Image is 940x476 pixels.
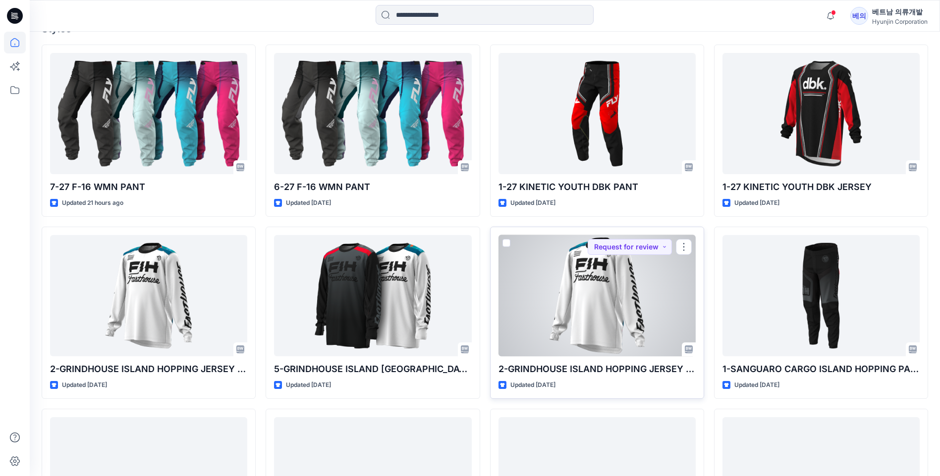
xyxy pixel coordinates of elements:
[498,362,696,376] p: 2-GRINDHOUSE ISLAND HOPPING JERSEY YOUTH
[50,53,247,174] a: 7-27 F-16 WMN PANT
[510,380,555,390] p: Updated [DATE]
[498,235,696,356] a: 2-GRINDHOUSE ISLAND HOPPING JERSEY YOUTH
[872,18,928,25] div: Hyunjin Corporation
[510,198,555,208] p: Updated [DATE]
[62,198,123,208] p: Updated 21 hours ago
[50,235,247,356] a: 2-GRINDHOUSE ISLAND HOPPING JERSEY YOUTH
[274,180,471,194] p: 6-27 F-16 WMN PANT
[722,362,920,376] p: 1-SANGUARO CARGO ISLAND HOPPING PANTS - BLACK SUB
[50,362,247,376] p: 2-GRINDHOUSE ISLAND HOPPING JERSEY YOUTH
[872,6,928,18] div: 베트남 의류개발
[274,235,471,356] a: 5-GRINDHOUSE ISLAND HOPPING JERSEY
[50,180,247,194] p: 7-27 F-16 WMN PANT
[722,235,920,356] a: 1-SANGUARO CARGO ISLAND HOPPING PANTS - BLACK SUB
[722,53,920,174] a: 1-27 KINETIC YOUTH DBK JERSEY
[498,53,696,174] a: 1-27 KINETIC YOUTH DBK PANT
[286,198,331,208] p: Updated [DATE]
[62,380,107,390] p: Updated [DATE]
[498,180,696,194] p: 1-27 KINETIC YOUTH DBK PANT
[722,180,920,194] p: 1-27 KINETIC YOUTH DBK JERSEY
[850,7,868,25] div: 베의
[734,198,779,208] p: Updated [DATE]
[734,380,779,390] p: Updated [DATE]
[286,380,331,390] p: Updated [DATE]
[274,53,471,174] a: 6-27 F-16 WMN PANT
[274,362,471,376] p: 5-GRINDHOUSE ISLAND [GEOGRAPHIC_DATA]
